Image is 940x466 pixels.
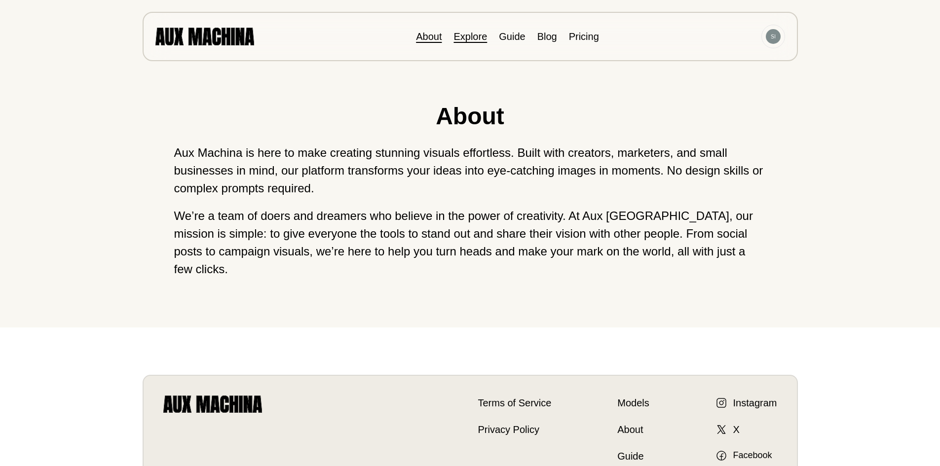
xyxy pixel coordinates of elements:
img: Avatar [766,29,781,44]
p: Aux Machina is here to make creating stunning visuals effortless. Built with creators, marketers,... [174,144,766,197]
a: Guide [617,449,649,464]
img: Facebook [715,450,727,462]
p: We’re a team of doers and dreamers who believe in the power of creativity. At Aux [GEOGRAPHIC_DAT... [174,207,766,278]
a: Pricing [569,31,599,42]
img: AUX MACHINA [155,28,254,45]
a: Blog [537,31,557,42]
a: About [416,31,442,42]
a: Instagram [715,395,777,410]
a: Terms of Service [478,395,552,410]
a: Guide [499,31,525,42]
h1: About [174,99,766,134]
a: Privacy Policy [478,422,552,437]
img: X [715,424,727,435]
a: About [617,422,649,437]
a: Models [617,395,649,410]
a: X [715,422,740,437]
a: Facebook [715,449,772,462]
a: Explore [453,31,487,42]
img: Instagram [715,397,727,409]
